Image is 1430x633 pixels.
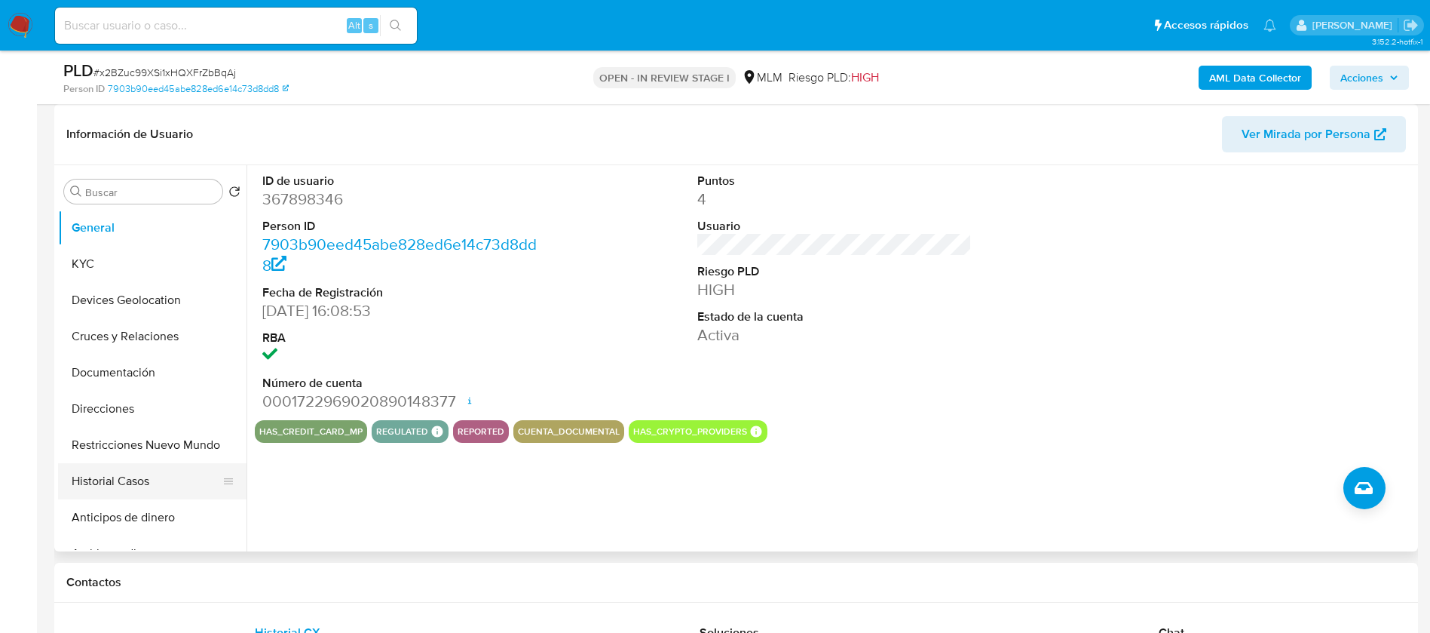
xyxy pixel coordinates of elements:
button: reported [458,429,504,435]
span: Acciones [1340,66,1383,90]
h1: Información de Usuario [66,127,193,142]
dt: Usuario [697,218,972,235]
dt: Fecha de Registración [262,284,537,301]
b: PLD [63,58,93,82]
button: has_crypto_providers [633,429,747,435]
a: 7903b90eed45abe828ed6e14c73d8dd8 [108,82,289,96]
button: Ver Mirada por Persona [1222,116,1406,152]
span: 3.152.2-hotfix-1 [1372,35,1422,48]
h1: Contactos [66,575,1406,590]
button: Direcciones [58,391,246,427]
dt: ID de usuario [262,173,537,189]
a: Notificaciones [1263,19,1276,32]
button: Volver al orden por defecto [228,186,240,202]
span: s [369,18,373,32]
a: 7903b90eed45abe828ed6e14c73d8dd8 [262,233,537,276]
dd: 4 [697,189,972,210]
b: AML Data Collector [1209,66,1301,90]
button: Acciones [1330,66,1409,90]
button: Buscar [70,186,82,198]
button: Historial Casos [58,463,234,499]
dd: 0001722969020890148377 [262,391,537,412]
span: Ver Mirada por Persona [1242,116,1370,152]
span: Accesos rápidos [1164,17,1248,33]
button: Archivos adjuntos [58,536,246,572]
span: Riesgo PLD: [788,69,879,86]
button: Documentación [58,355,246,391]
button: has_credit_card_mp [259,429,363,435]
dt: Person ID [262,218,537,235]
dd: [DATE] 16:08:53 [262,300,537,321]
button: Cruces y Relaciones [58,318,246,355]
button: Devices Geolocation [58,282,246,318]
span: HIGH [851,69,879,86]
dt: Estado de la cuenta [697,309,972,325]
dd: HIGH [697,279,972,300]
span: # x2BZuc99XSi1xHQXFrZbBqAj [93,65,236,80]
button: KYC [58,246,246,282]
button: AML Data Collector [1199,66,1312,90]
dd: 367898346 [262,189,537,210]
dt: Número de cuenta [262,375,537,392]
input: Buscar [85,186,216,199]
dt: Riesgo PLD [697,263,972,280]
p: alicia.aldreteperez@mercadolibre.com.mx [1312,18,1398,32]
button: General [58,210,246,246]
p: OPEN - IN REVIEW STAGE I [593,67,736,88]
dd: Activa [697,324,972,346]
b: Person ID [63,82,105,96]
button: search-icon [380,15,411,36]
dt: Puntos [697,173,972,189]
button: Restricciones Nuevo Mundo [58,427,246,463]
button: cuenta_documental [518,429,620,435]
button: Anticipos de dinero [58,499,246,536]
span: Alt [348,18,360,32]
dt: RBA [262,330,537,346]
input: Buscar usuario o caso... [55,16,417,35]
a: Salir [1403,17,1419,33]
button: regulated [376,429,428,435]
div: MLM [742,69,782,86]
